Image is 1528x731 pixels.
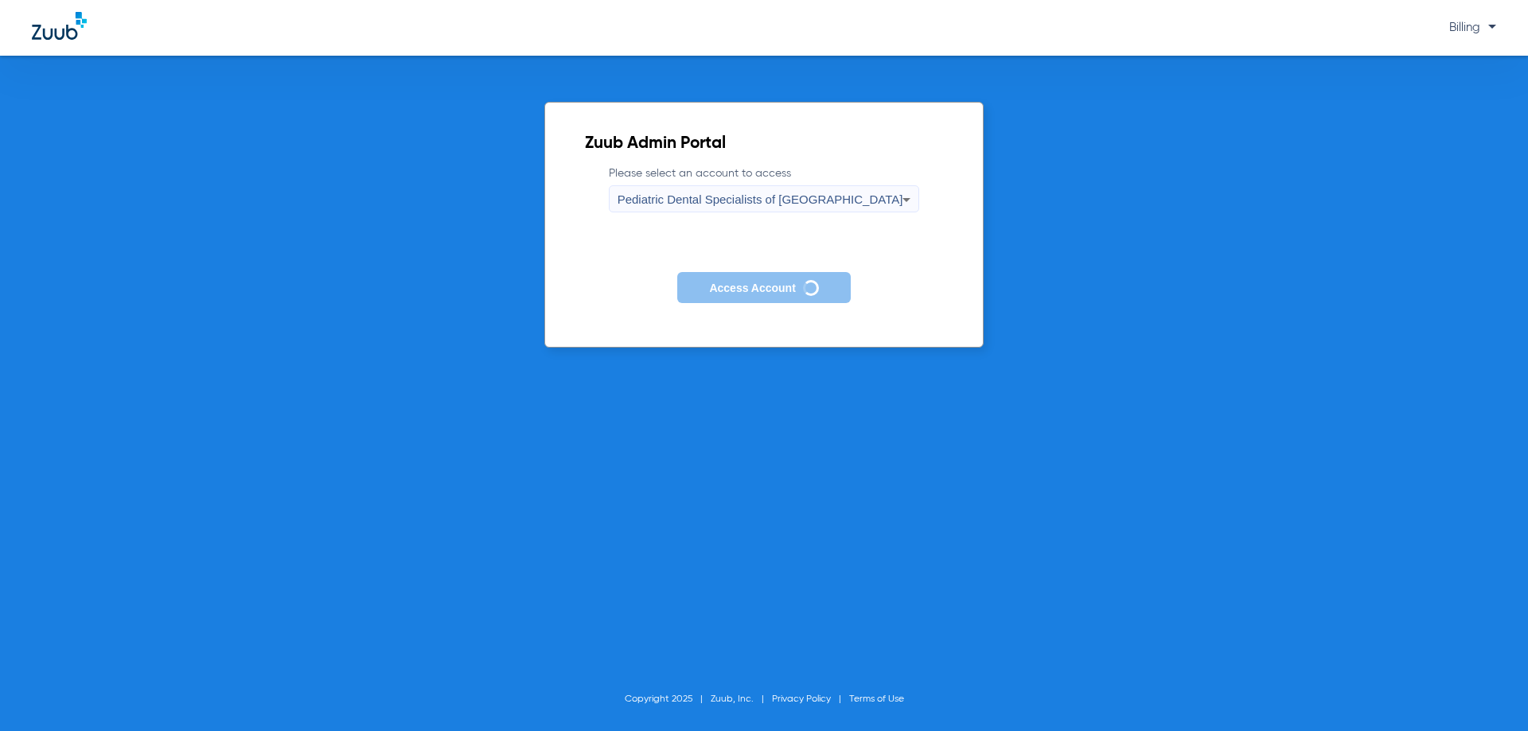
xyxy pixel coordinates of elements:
[709,282,795,294] span: Access Account
[585,136,944,152] h2: Zuub Admin Portal
[618,192,903,206] span: Pediatric Dental Specialists of [GEOGRAPHIC_DATA]
[711,691,772,707] li: Zuub, Inc.
[32,12,87,40] img: Zuub Logo
[1448,655,1528,731] iframe: Chat Widget
[609,165,920,212] label: Please select an account to access
[625,691,711,707] li: Copyright 2025
[1449,21,1496,33] span: Billing
[677,272,850,303] button: Access Account
[849,694,904,704] a: Terms of Use
[772,694,831,704] a: Privacy Policy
